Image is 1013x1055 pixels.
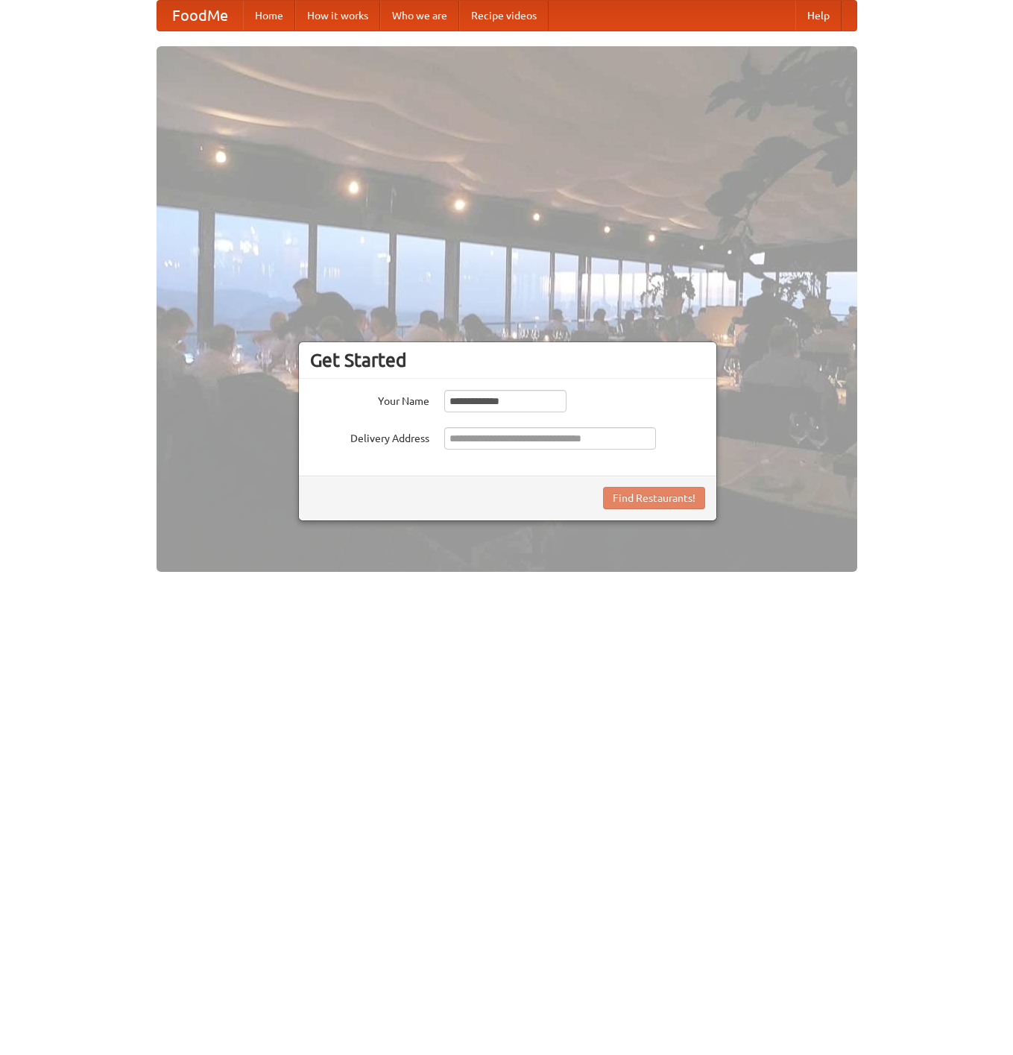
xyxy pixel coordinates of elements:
[795,1,842,31] a: Help
[310,427,429,446] label: Delivery Address
[380,1,459,31] a: Who we are
[310,390,429,409] label: Your Name
[157,1,243,31] a: FoodMe
[459,1,549,31] a: Recipe videos
[310,349,705,371] h3: Get Started
[243,1,295,31] a: Home
[603,487,705,509] button: Find Restaurants!
[295,1,380,31] a: How it works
